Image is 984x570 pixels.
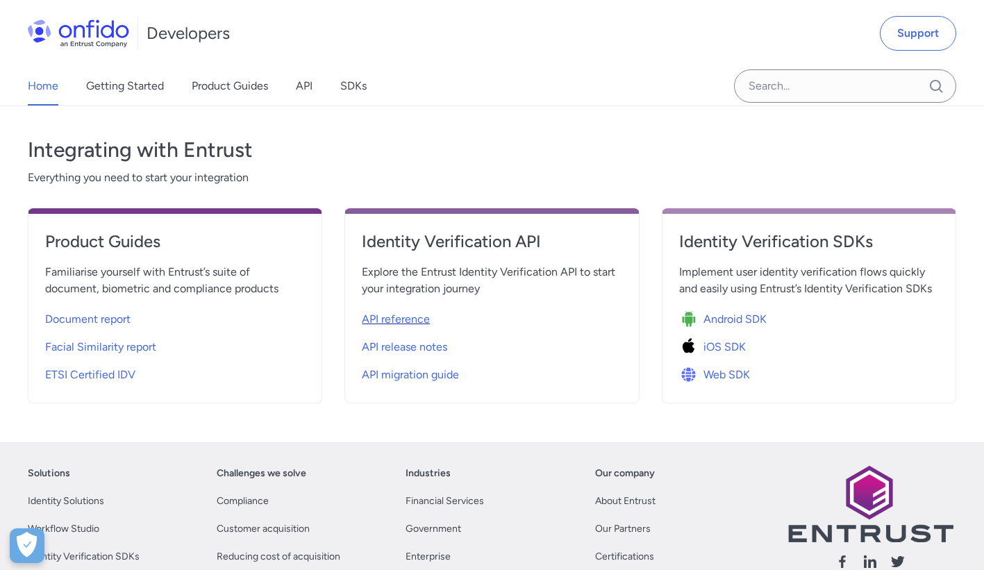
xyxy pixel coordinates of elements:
span: API migration guide [362,367,459,383]
a: Getting Started [86,67,164,106]
a: Icon iOS SDKiOS SDK [679,330,939,358]
svg: Follow us linkedin [862,553,878,570]
a: Identity Verification API [362,230,622,264]
button: Open Preferences [10,528,44,563]
span: Familiarise yourself with Entrust’s suite of document, biometric and compliance products [45,264,305,297]
a: Compliance [217,493,269,510]
a: Icon Web SDKWeb SDK [679,358,939,386]
a: Industries [406,465,451,482]
a: Home [28,67,58,106]
a: Challenges we solve [217,465,306,482]
h3: Integrating with Entrust [28,136,956,164]
a: Facial Similarity report [45,330,305,358]
a: Icon Android SDKAndroid SDK [679,303,939,330]
a: Solutions [28,465,70,482]
a: Customer acquisition [217,521,310,537]
a: Identity Solutions [28,493,104,510]
span: API reference [362,311,430,328]
a: Enterprise [406,548,451,565]
input: Onfido search input field [734,69,956,103]
h4: Product Guides [45,230,305,253]
a: Certifications [595,548,654,565]
span: ETSI Certified IDV [45,367,135,383]
a: About Entrust [595,493,656,510]
span: Facial Similarity report [45,339,156,355]
span: API release notes [362,339,447,355]
a: API reference [362,303,622,330]
a: Product Guides [192,67,268,106]
img: Icon Android SDK [679,310,703,329]
a: Our Partners [595,521,651,537]
a: ETSI Certified IDV [45,358,305,386]
span: Explore the Entrust Identity Verification API to start your integration journey [362,264,622,297]
img: Icon iOS SDK [679,337,703,357]
a: Our company [595,465,655,482]
span: Everything you need to start your integration [28,169,956,186]
img: Onfido Logo [28,19,129,47]
a: Support [880,16,956,51]
a: Identity Verification SDKs [28,548,140,565]
h4: Identity Verification SDKs [679,230,939,253]
span: Document report [45,311,131,328]
a: Reducing cost of acquisition [217,548,340,565]
a: Document report [45,303,305,330]
a: API [296,67,312,106]
h1: Developers [147,22,230,44]
img: Entrust logo [787,465,953,542]
a: Financial Services [406,493,484,510]
span: Implement user identity verification flows quickly and easily using Entrust’s Identity Verificati... [679,264,939,297]
span: Android SDK [703,311,767,328]
a: API release notes [362,330,622,358]
img: Icon Web SDK [679,365,703,385]
svg: Follow us facebook [834,553,851,570]
a: Government [406,521,461,537]
a: Workflow Studio [28,521,99,537]
span: Web SDK [703,367,750,383]
span: iOS SDK [703,339,746,355]
a: SDKs [340,67,367,106]
svg: Follow us X (Twitter) [890,553,906,570]
div: Cookie Preferences [10,528,44,563]
a: Identity Verification SDKs [679,230,939,264]
a: Product Guides [45,230,305,264]
a: API migration guide [362,358,622,386]
h4: Identity Verification API [362,230,622,253]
